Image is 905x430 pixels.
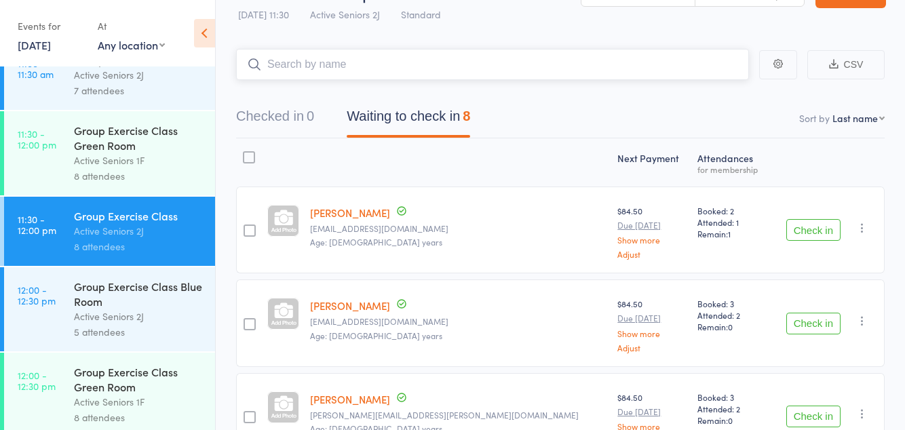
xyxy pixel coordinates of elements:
span: Booked: 2 [697,205,765,216]
div: 8 attendees [74,168,204,184]
time: 11:30 - 12:00 pm [18,128,56,150]
a: [PERSON_NAME] [310,298,390,313]
div: 8 [463,109,470,123]
span: Remain: [697,228,765,239]
span: 0 [728,321,733,332]
span: 0 [728,414,733,426]
label: Sort by [799,111,830,125]
a: Show more [617,329,687,338]
div: 8 attendees [74,410,204,425]
a: Adjust [617,250,687,258]
div: 5 attendees [74,324,204,340]
button: Checked in0 [236,102,314,138]
div: Any location [98,37,165,52]
small: margaret.j.craig@bigpond.com [310,410,606,420]
span: Attended: 1 [697,216,765,228]
div: Next Payment [612,144,692,180]
time: 12:00 - 12:30 pm [18,284,56,306]
div: Atten­dances [692,144,770,180]
span: Age: [DEMOGRAPHIC_DATA] years [310,236,442,248]
div: Group Exercise Class Blue Room [74,279,204,309]
div: $84.50 [617,205,687,258]
span: Active Seniors 2J [310,7,380,21]
small: Due [DATE] [617,407,687,416]
span: Remain: [697,321,765,332]
div: Group Exercise Class [74,208,204,223]
a: [PERSON_NAME] [310,206,390,220]
small: Due [DATE] [617,313,687,323]
div: At [98,15,165,37]
a: [DATE] [18,37,51,52]
div: Group Exercise Class Green Room [74,364,204,394]
time: 11:00 - 11:30 am [18,58,54,79]
a: Show more [617,235,687,244]
div: Group Exercise Class Green Room [74,123,204,153]
button: CSV [807,50,885,79]
span: Attended: 2 [697,403,765,414]
div: 0 [307,109,314,123]
span: Age: [DEMOGRAPHIC_DATA] years [310,330,442,341]
a: 11:30 -12:00 pmGroup Exercise Class Green RoomActive Seniors 1F8 attendees [4,111,215,195]
span: Remain: [697,414,765,426]
button: Check in [786,406,841,427]
a: Adjust [617,343,687,352]
input: Search by name [236,49,749,80]
div: 7 attendees [74,83,204,98]
button: Waiting to check in8 [347,102,470,138]
time: 12:00 - 12:30 pm [18,370,56,391]
span: 1 [728,228,731,239]
button: Check in [786,313,841,334]
a: 11:30 -12:00 pmGroup Exercise ClassActive Seniors 2J8 attendees [4,197,215,266]
div: Active Seniors 2J [74,309,204,324]
a: 12:00 -12:30 pmGroup Exercise Class Blue RoomActive Seniors 2J5 attendees [4,267,215,351]
a: [PERSON_NAME] [310,392,390,406]
div: $84.50 [617,298,687,351]
small: gosychim@gmail.com [310,317,606,326]
button: Check in [786,219,841,241]
div: Active Seniors 1F [74,394,204,410]
div: Last name [832,111,878,125]
div: for membership [697,165,765,174]
time: 11:30 - 12:00 pm [18,214,56,235]
small: Due [DATE] [617,220,687,230]
span: Standard [401,7,441,21]
div: Active Seniors 1F [74,153,204,168]
div: 8 attendees [74,239,204,254]
div: Active Seniors 2J [74,67,204,83]
span: Attended: 2 [697,309,765,321]
span: Booked: 3 [697,298,765,309]
div: Events for [18,15,84,37]
div: Active Seniors 2J [74,223,204,239]
span: Booked: 3 [697,391,765,403]
a: 11:00 -11:30 amGroup Exercise ClassActive Seniors 2J7 attendees [4,41,215,110]
span: [DATE] 11:30 [238,7,289,21]
small: mcamarsh@bigpond.net.au [310,224,606,233]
